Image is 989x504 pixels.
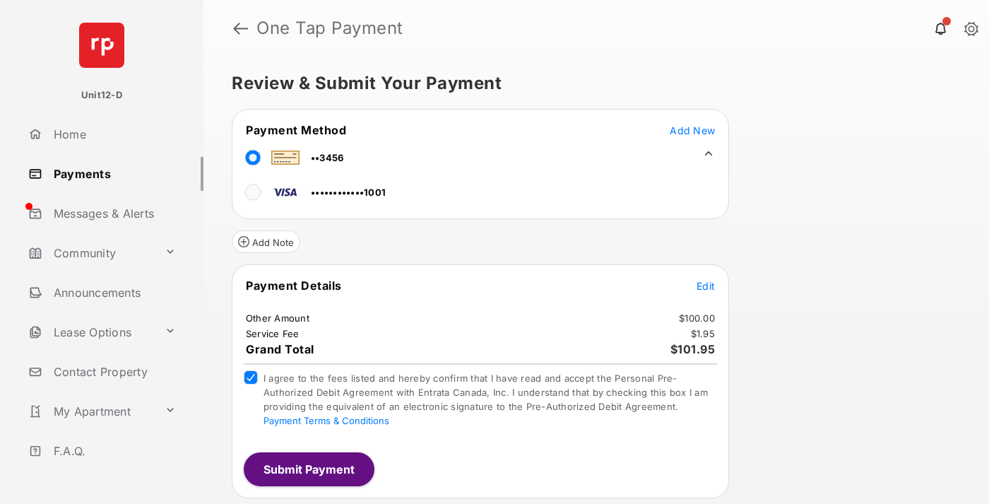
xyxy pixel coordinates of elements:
td: $100.00 [678,312,716,324]
span: Add New [670,124,715,136]
a: Home [23,117,203,151]
button: Edit [697,279,715,293]
button: Submit Payment [244,452,374,486]
span: ••••••••••••1001 [311,187,386,198]
a: Contact Property [23,355,203,389]
span: Payment Method [246,123,346,137]
span: Grand Total [246,342,314,356]
img: svg+xml;base64,PHN2ZyB4bWxucz0iaHR0cDovL3d3dy53My5vcmcvMjAwMC9zdmciIHdpZHRoPSI2NCIgaGVpZ2h0PSI2NC... [79,23,124,68]
a: Lease Options [23,315,159,349]
td: $1.95 [690,327,716,340]
td: Service Fee [245,327,300,340]
button: I agree to the fees listed and hereby confirm that I have read and accept the Personal Pre-Author... [263,415,389,426]
a: My Apartment [23,394,159,428]
td: Other Amount [245,312,310,324]
h5: Review & Submit Your Payment [232,75,949,92]
a: Payments [23,157,203,191]
button: Add Note [232,230,300,253]
span: Edit [697,280,715,292]
p: Unit12-D [81,88,122,102]
a: Community [23,236,159,270]
strong: One Tap Payment [256,20,403,37]
a: Messages & Alerts [23,197,203,230]
a: Announcements [23,276,203,310]
span: ••3456 [311,152,344,163]
span: Payment Details [246,279,342,293]
button: Add New [670,123,715,137]
a: F.A.Q. [23,434,203,468]
span: I agree to the fees listed and hereby confirm that I have read and accept the Personal Pre-Author... [263,373,708,426]
span: $101.95 [670,342,716,356]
